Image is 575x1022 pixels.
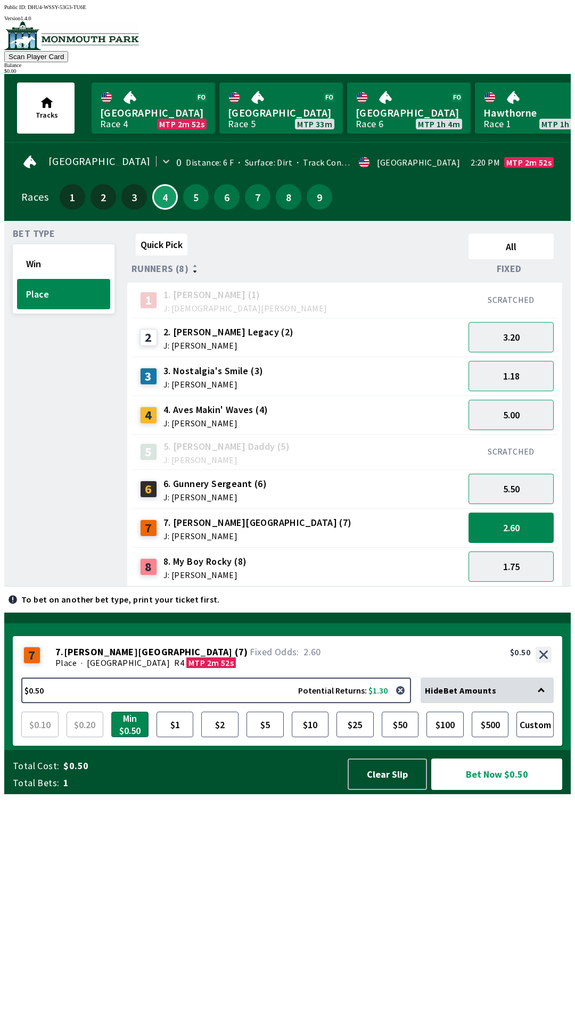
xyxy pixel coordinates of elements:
span: J: [PERSON_NAME] [163,341,294,350]
span: 6 [217,193,237,201]
img: venue logo [4,21,139,50]
span: MTP 33m [297,120,332,128]
button: 1.18 [469,361,554,391]
div: Balance [4,62,571,68]
button: Min $0.50 [111,712,149,737]
span: MTP 2m 52s [159,120,204,128]
div: 5 [140,443,157,460]
span: Custom [519,714,551,735]
button: $500 [472,712,509,737]
button: $5 [247,712,284,737]
button: Scan Player Card [4,51,68,62]
div: Race 1 [483,120,511,128]
div: $ 0.00 [4,68,571,74]
span: 5 [186,193,206,201]
span: 1.18 [503,370,520,382]
button: 8 [276,184,301,210]
span: 8. My Boy Rocky (8) [163,555,247,568]
div: [GEOGRAPHIC_DATA] [377,158,460,167]
button: Win [17,249,110,279]
span: J: [PERSON_NAME] [163,571,247,579]
span: [GEOGRAPHIC_DATA] [228,106,334,120]
button: 4 [152,184,178,210]
span: Clear Slip [357,768,417,780]
span: 9 [309,193,330,201]
span: 3 [124,193,144,201]
button: $50 [382,712,419,737]
span: $100 [429,714,461,735]
span: 8 [278,193,299,201]
button: Bet Now $0.50 [431,759,562,790]
span: Runners (8) [132,265,188,273]
span: MTP 1h 4m [418,120,460,128]
span: Bet Type [13,229,55,238]
span: 1 [62,193,83,201]
button: All [469,234,554,259]
span: MTP 2m 52s [506,158,552,167]
button: $10 [292,712,329,737]
div: 6 [140,481,157,498]
span: 1.75 [503,561,520,573]
span: Distance: 6 F [186,157,234,168]
button: $25 [336,712,374,737]
div: Race 5 [228,120,256,128]
button: Place [17,279,110,309]
span: Track Condition: Heavy [292,157,391,168]
span: Bet Now $0.50 [440,768,553,781]
span: 7. [PERSON_NAME][GEOGRAPHIC_DATA] (7) [163,516,352,530]
button: 3 [121,184,147,210]
span: 1 [63,777,338,789]
p: To bet on another bet type, print your ticket first. [21,595,220,604]
span: 4. Aves Makin' Waves (4) [163,403,268,417]
div: 0 [176,158,182,167]
span: Hide Bet Amounts [425,685,496,696]
span: MTP 2m 52s [188,657,234,668]
span: [PERSON_NAME][GEOGRAPHIC_DATA] [64,647,233,657]
span: 3.20 [503,331,520,343]
span: 2.60 [303,646,321,658]
button: $1 [157,712,194,737]
button: Tracks [17,83,75,134]
span: $0.50 [63,760,338,772]
button: Clear Slip [348,759,427,790]
span: 2.60 [503,522,520,534]
span: Quick Pick [141,238,183,251]
span: J: [PERSON_NAME] [163,532,352,540]
span: $10 [294,714,326,735]
div: $0.50 [510,647,530,657]
button: 5.00 [469,400,554,430]
span: [GEOGRAPHIC_DATA] [48,157,151,166]
div: 4 [140,407,157,424]
span: 3. Nostalgia's Smile (3) [163,364,264,378]
button: $100 [426,712,464,737]
button: 6 [214,184,240,210]
button: 5 [183,184,209,210]
button: Quick Pick [136,234,187,256]
div: 1 [140,292,157,309]
span: $2 [204,714,236,735]
div: Races [21,193,48,201]
span: 2. [PERSON_NAME] Legacy (2) [163,325,294,339]
button: $2 [201,712,239,737]
span: 2 [93,193,113,201]
span: [GEOGRAPHIC_DATA] [87,657,170,668]
button: 1.75 [469,551,554,582]
span: Fixed [497,265,522,273]
div: 2 [140,329,157,346]
div: 7 [140,520,157,537]
span: Place [26,288,101,300]
span: 5. [PERSON_NAME] Daddy (5) [163,440,290,454]
span: R4 [174,657,184,668]
div: SCRATCHED [469,446,554,457]
button: 1 [60,184,85,210]
div: Fixed [464,263,558,274]
span: DHU4-WSSY-53G3-TU6E [28,4,86,10]
div: 8 [140,558,157,575]
button: 7 [245,184,270,210]
span: Total Cost: [13,760,59,772]
button: 9 [307,184,332,210]
span: J: [PERSON_NAME] [163,493,267,501]
div: Runners (8) [132,263,464,274]
div: 3 [140,368,157,385]
div: Version 1.4.0 [4,15,571,21]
